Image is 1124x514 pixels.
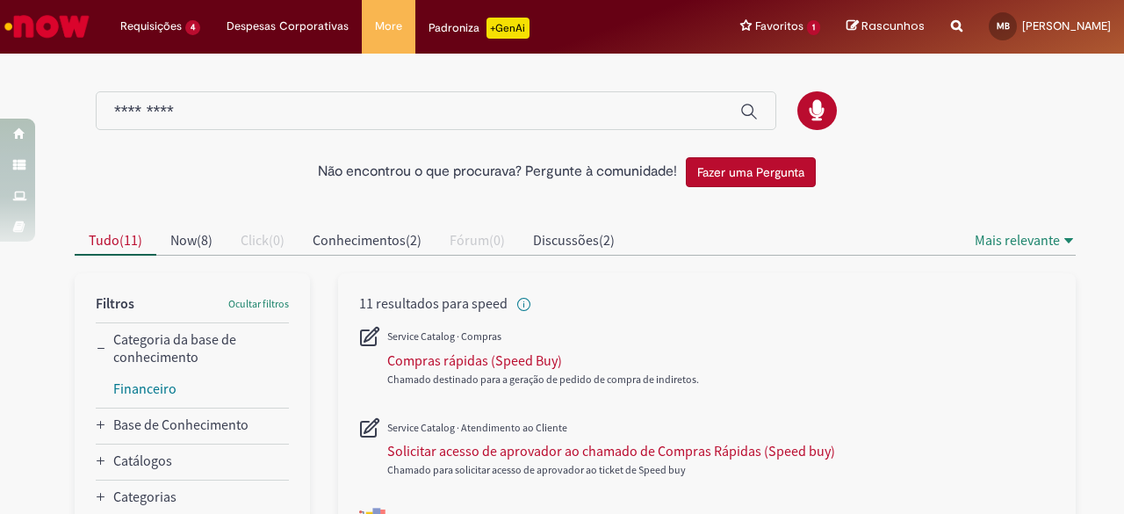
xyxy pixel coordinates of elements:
h2: Não encontrou o que procurava? Pergunte à comunidade! [318,164,677,180]
span: Rascunhos [861,18,925,34]
span: More [375,18,402,35]
img: ServiceNow [2,9,92,44]
span: Despesas Corporativas [227,18,349,35]
div: Padroniza [429,18,530,39]
span: 1 [807,20,820,35]
p: +GenAi [486,18,530,39]
button: Fazer uma Pergunta [686,157,816,187]
span: 4 [185,20,200,35]
a: Rascunhos [847,18,925,35]
span: [PERSON_NAME] [1022,18,1111,33]
span: MB [997,20,1010,32]
span: Favoritos [755,18,803,35]
span: Requisições [120,18,182,35]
